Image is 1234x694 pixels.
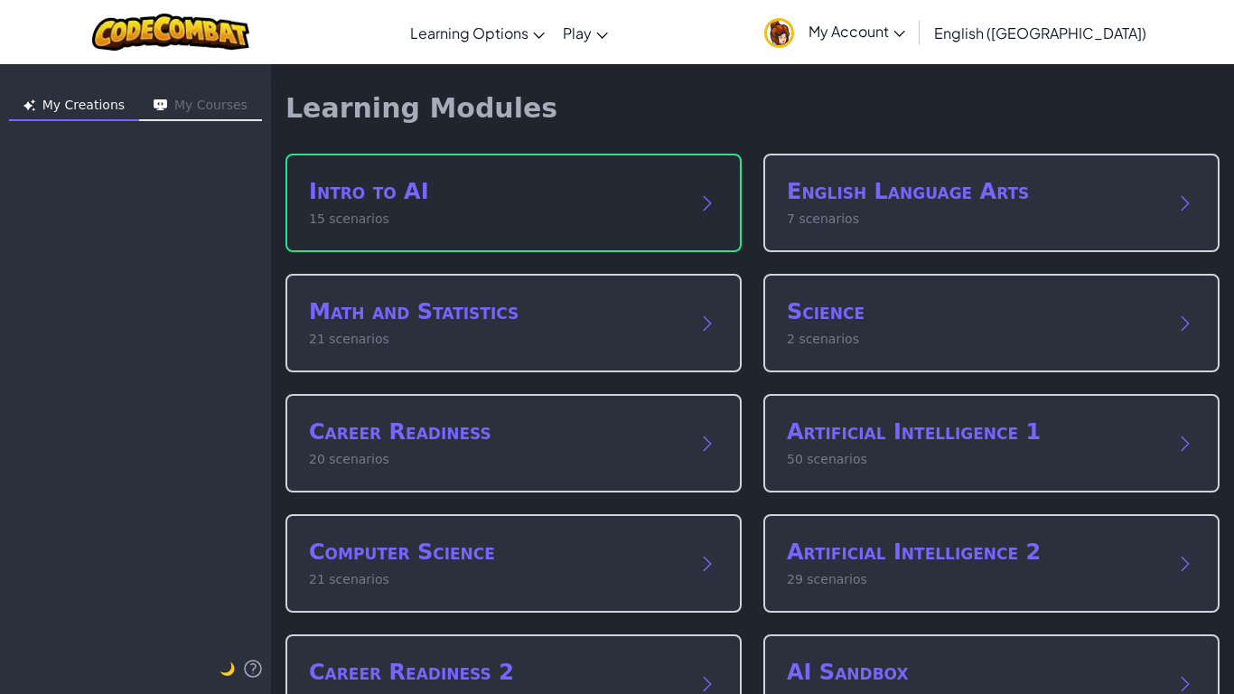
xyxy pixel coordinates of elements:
span: Learning Options [410,23,528,42]
p: 7 scenarios [787,210,1160,229]
img: avatar [764,18,794,48]
img: Icon [154,99,167,111]
h2: AI Sandbox [787,658,1160,687]
h2: Science [787,297,1160,326]
h1: Learning Modules [285,92,557,125]
button: My Courses [139,92,262,121]
h2: English Language Arts [787,177,1160,206]
p: 29 scenarios [787,570,1160,589]
a: Play [554,8,617,57]
h2: Artificial Intelligence 2 [787,538,1160,567]
span: My Account [809,22,905,41]
span: Play [563,23,592,42]
h2: Artificial Intelligence 1 [787,417,1160,446]
a: My Account [755,4,914,61]
a: English ([GEOGRAPHIC_DATA]) [925,8,1155,57]
p: 15 scenarios [309,210,682,229]
h2: Career Readiness [309,417,682,446]
p: 21 scenarios [309,330,682,349]
p: 2 scenarios [787,330,1160,349]
span: English ([GEOGRAPHIC_DATA]) [934,23,1146,42]
p: 20 scenarios [309,450,682,469]
img: CodeCombat logo [92,14,250,51]
span: 🌙 [220,661,235,676]
h2: Career Readiness 2 [309,658,682,687]
p: 50 scenarios [787,450,1160,469]
h2: Math and Statistics [309,297,682,326]
p: 21 scenarios [309,570,682,589]
button: 🌙 [220,658,235,680]
button: My Creations [9,92,139,121]
img: Icon [23,99,35,111]
h2: Computer Science [309,538,682,567]
a: Learning Options [401,8,554,57]
h2: Intro to AI [309,177,682,206]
